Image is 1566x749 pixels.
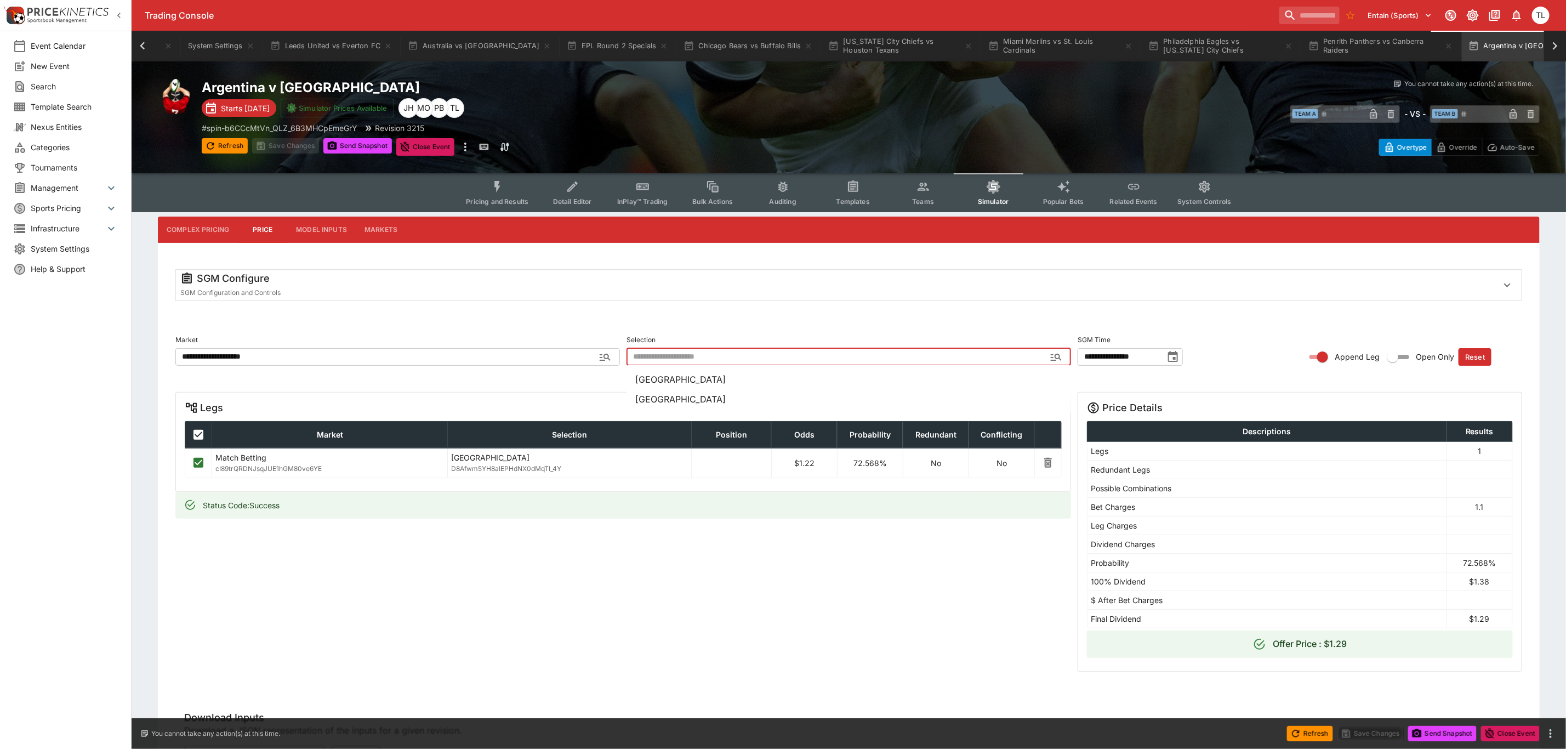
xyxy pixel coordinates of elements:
[1087,516,1447,535] td: Leg Charges
[1463,5,1483,25] button: Toggle light/dark mode
[1087,591,1447,609] td: $ After Bet Charges
[445,98,464,118] div: Trent Lewis
[27,8,109,16] img: PriceKinetics
[356,217,406,243] button: Markets
[180,272,1489,285] div: SGM Configure
[771,421,837,448] th: Odds
[841,457,899,469] p: 72.568%
[1292,109,1318,118] span: Team A
[1404,108,1426,120] h6: - VS -
[221,103,270,114] p: Starts [DATE]
[912,197,934,206] span: Teams
[1441,5,1461,25] button: Connected to PK
[27,18,87,23] img: Sportsbook Management
[31,182,105,194] span: Management
[1408,726,1477,741] button: Send Snapshot
[287,217,356,243] button: Model Inputs
[31,81,118,92] span: Search
[31,101,118,112] span: Template Search
[375,122,424,134] p: Revision 3215
[1544,727,1557,740] button: more
[1482,139,1540,156] button: Auto-Save
[775,457,834,469] p: $1.22
[1335,351,1380,362] span: Append Leg
[1287,726,1333,741] button: Refresh
[1449,141,1477,153] p: Override
[429,98,449,118] div: Peter Bishop
[145,10,1275,21] div: Trading Console
[1110,197,1158,206] span: Related Events
[1431,139,1482,156] button: Override
[181,31,261,61] button: System Settings
[1447,553,1512,572] td: 72.568%
[1273,638,1347,650] h6: Offer Price : $1.29
[1087,479,1447,497] td: Possible Combinations
[401,31,558,61] button: Australia vs [GEOGRAPHIC_DATA]
[31,40,118,52] span: Event Calendar
[158,217,238,243] button: Complex Pricing
[1397,141,1427,153] p: Overtype
[31,223,105,234] span: Infrastructure
[1043,197,1084,206] span: Popular Bets
[215,452,444,463] p: Match Betting
[692,197,733,206] span: Bulk Actions
[1087,535,1447,553] td: Dividend Charges
[264,31,399,61] button: Leeds United vs Everton FC
[1447,421,1512,441] th: Results
[903,421,969,448] th: Redundant
[31,121,118,133] span: Nexus Entities
[627,332,1071,348] label: Selection
[249,501,280,510] span: Success
[1177,197,1231,206] span: System Controls
[414,98,434,118] div: Matthew Oliver
[451,463,688,474] span: D8Afwm5YH8aIEPHdNX0dMqTI_4Y
[1087,609,1447,628] td: Final Dividend
[1102,401,1163,414] h5: Price Details
[1078,332,1296,348] label: SGM Time
[635,394,726,405] span: [GEOGRAPHIC_DATA]
[1447,609,1512,628] td: $1.29
[175,332,620,348] label: Market
[836,197,870,206] span: Templates
[969,421,1034,448] th: Conflicting
[982,31,1140,61] button: Miami Marlins vs St. Louis Cardinals
[635,374,726,385] span: [GEOGRAPHIC_DATA]
[1500,141,1535,153] p: Auto-Save
[31,60,118,72] span: New Event
[396,138,455,156] button: Close Event
[1087,553,1447,572] td: Probability
[1087,572,1447,591] td: 100% Dividend
[1447,572,1512,591] td: $1.38
[837,421,903,448] th: Probability
[398,98,418,118] div: Jiahao Hao
[1507,5,1527,25] button: Notifications
[180,288,281,297] span: SGM Configuration and Controls
[323,138,392,154] button: Send Snapshot
[151,729,280,739] p: You cannot take any action(s) at this time.
[31,141,118,153] span: Categories
[1532,7,1550,24] div: Trent Lewis
[1447,441,1512,460] td: 1
[184,711,472,724] span: Download Inputs
[1362,7,1439,24] button: Select Tenant
[457,173,1240,212] div: Event type filters
[466,197,528,206] span: Pricing and Results
[1142,31,1300,61] button: Philadelphia Eagles vs [US_STATE] City Chiefs
[1342,7,1359,24] button: No Bookmarks
[203,501,249,510] span: Status Code :
[31,162,118,173] span: Tournaments
[1087,460,1447,479] td: Redundant Legs
[31,202,105,214] span: Sports Pricing
[448,421,692,448] th: Selection
[202,138,248,154] button: Refresh
[822,31,980,61] button: [US_STATE] City Chiefs vs Houston Texans
[3,4,25,26] img: PriceKinetics Logo
[238,217,287,243] button: Price
[1416,351,1454,362] span: Open Only
[215,463,444,474] span: cI89trQRDNJsqJUE1hGM80ve6YE
[677,31,819,61] button: Chicago Bears vs Buffalo Bills
[1432,109,1458,118] span: Team B
[202,122,357,134] p: Copy To Clipboard
[202,79,871,96] h2: Copy To Clipboard
[31,263,118,275] span: Help & Support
